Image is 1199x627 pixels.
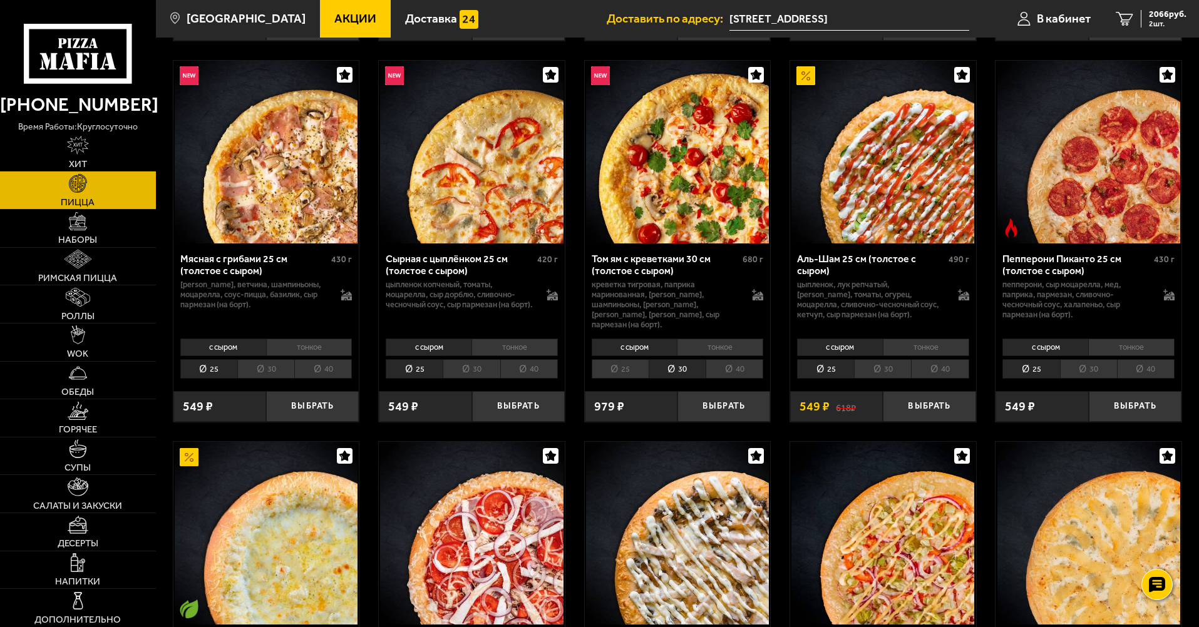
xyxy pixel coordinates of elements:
[677,391,770,422] button: Выбрать
[237,359,294,379] li: 30
[386,280,534,310] p: цыпленок копченый, томаты, моцарелла, сыр дорблю, сливочно-чесночный соус, сыр пармезан (на борт).
[386,359,443,379] li: 25
[797,253,945,277] div: Аль-Шам 25 см (толстое с сыром)
[997,442,1180,624] img: Груша горгондзола 25 см (толстое с сыром)
[911,359,969,379] li: 40
[380,442,563,624] img: Петровская 25 см (толстое с сыром)
[796,66,815,85] img: Акционный
[1088,339,1175,356] li: тонкое
[33,501,122,511] span: Салаты и закуски
[471,339,558,356] li: тонкое
[379,61,565,243] a: НовинкаСырная с цыплёнком 25 см (толстое с сыром)
[797,359,854,379] li: 25
[797,280,945,320] p: цыпленок, лук репчатый, [PERSON_NAME], томаты, огурец, моцарелла, сливочно-чесночный соус, кетчуп...
[380,61,563,243] img: Сырная с цыплёнком 25 см (толстое с сыром)
[592,359,649,379] li: 25
[1002,280,1151,320] p: пепперони, сыр Моцарелла, мед, паприка, пармезан, сливочно-чесночный соус, халапеньо, сыр пармеза...
[1149,10,1186,19] span: 2066 руб.
[386,339,471,356] li: с сыром
[266,391,359,422] button: Выбрать
[294,359,352,379] li: 40
[743,254,763,265] span: 680 г
[443,359,500,379] li: 30
[334,13,376,24] span: Акции
[592,339,677,356] li: с сыром
[706,359,763,379] li: 40
[586,61,769,243] img: Том ям с креветками 30 см (толстое с сыром)
[405,13,457,24] span: Доставка
[460,10,478,29] img: 15daf4d41897b9f0e9f617042186c801.svg
[594,400,624,413] span: 979 ₽
[34,615,121,624] span: Дополнительно
[55,577,100,586] span: Напитки
[472,391,565,422] button: Выбрать
[173,61,359,243] a: НовинкаМясная с грибами 25 см (толстое с сыром)
[1005,400,1035,413] span: 549 ₽
[836,400,856,413] s: 618 ₽
[67,349,88,359] span: WOK
[997,61,1180,243] img: Пепперони Пиканто 25 см (толстое с сыром)
[388,400,418,413] span: 549 ₽
[800,400,830,413] span: 549 ₽
[996,442,1181,624] a: Груша горгондзола 25 см (толстое с сыром)
[1002,253,1151,277] div: Пепперони Пиканто 25 см (толстое с сыром)
[883,391,975,422] button: Выбрать
[69,160,87,169] span: Хит
[61,312,95,321] span: Роллы
[386,253,534,277] div: Сырная с цыплёнком 25 см (толстое с сыром)
[607,13,729,24] span: Доставить по адресу:
[790,61,976,243] a: АкционныйАль-Шам 25 см (толстое с сыром)
[791,442,974,624] img: Чикен Фреш 25 см (толстое с сыром)
[266,339,352,356] li: тонкое
[175,442,358,624] img: 4 сыра 25 см (толстое с сыром)
[1060,359,1117,379] li: 30
[180,339,266,356] li: с сыром
[180,359,237,379] li: 25
[385,66,404,85] img: Новинка
[61,198,95,207] span: Пицца
[790,442,976,624] a: Чикен Фреш 25 см (толстое с сыром)
[1149,20,1186,28] span: 2 шт.
[729,8,969,31] input: Ваш адрес доставки
[58,539,98,548] span: Десерты
[585,442,771,624] a: Грибная с цыплёнком и сулугуни 25 см (толстое с сыром)
[1002,359,1059,379] li: 25
[183,400,213,413] span: 549 ₽
[1089,391,1181,422] button: Выбрать
[1002,218,1021,237] img: Острое блюдо
[883,339,969,356] li: тонкое
[591,66,610,85] img: Новинка
[180,280,329,310] p: [PERSON_NAME], ветчина, шампиньоны, моцарелла, соус-пицца, базилик, сыр пармезан (на борт).
[1154,254,1175,265] span: 430 г
[187,13,306,24] span: [GEOGRAPHIC_DATA]
[677,339,763,356] li: тонкое
[797,339,883,356] li: с сыром
[854,359,911,379] li: 30
[175,61,358,243] img: Мясная с грибами 25 см (толстое с сыром)
[331,254,352,265] span: 430 г
[500,359,558,379] li: 40
[173,442,359,624] a: АкционныйВегетарианское блюдо4 сыра 25 см (толстое с сыром)
[1002,339,1088,356] li: с сыром
[949,254,969,265] span: 490 г
[1037,13,1091,24] span: В кабинет
[180,599,198,618] img: Вегетарианское блюдо
[649,359,706,379] li: 30
[996,61,1181,243] a: Острое блюдоПепперони Пиканто 25 см (толстое с сыром)
[180,448,198,467] img: Акционный
[180,66,198,85] img: Новинка
[61,387,94,397] span: Обеды
[379,442,565,624] a: Петровская 25 см (толстое с сыром)
[1117,359,1175,379] li: 40
[537,254,558,265] span: 420 г
[585,61,771,243] a: НовинкаТом ям с креветками 30 см (толстое с сыром)
[592,280,740,330] p: креветка тигровая, паприка маринованная, [PERSON_NAME], шампиньоны, [PERSON_NAME], [PERSON_NAME],...
[586,442,769,624] img: Грибная с цыплёнком и сулугуни 25 см (толстое с сыром)
[180,253,329,277] div: Мясная с грибами 25 см (толстое с сыром)
[64,463,91,472] span: Супы
[59,425,97,434] span: Горячее
[791,61,974,243] img: Аль-Шам 25 см (толстое с сыром)
[38,273,117,283] span: Римская пицца
[592,253,740,277] div: Том ям с креветками 30 см (толстое с сыром)
[58,235,97,245] span: Наборы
